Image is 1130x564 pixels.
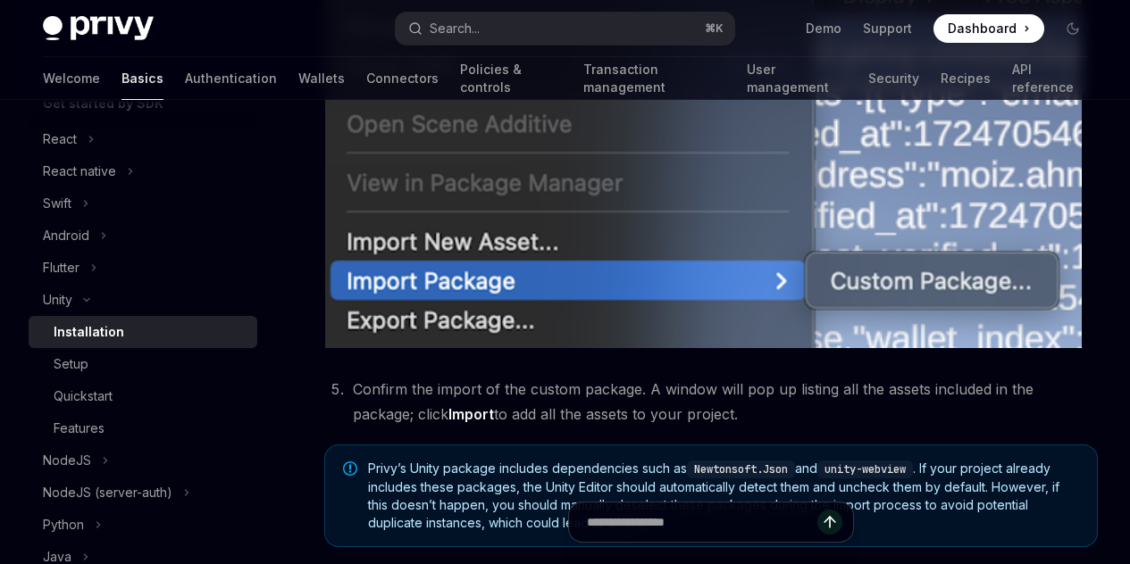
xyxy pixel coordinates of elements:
[121,57,163,100] a: Basics
[43,482,172,503] div: NodeJS (server-auth)
[366,57,439,100] a: Connectors
[29,380,257,412] a: Quickstart
[43,161,116,182] div: React native
[705,21,724,36] span: ⌘ K
[185,57,277,100] a: Authentication
[298,57,345,100] a: Wallets
[368,460,1079,532] span: Privy’s Unity package includes dependencies such as and . If your project already includes these ...
[43,129,77,150] div: React
[448,405,494,423] strong: Import
[817,460,913,478] code: unity-webview
[687,460,795,478] code: Newtonsoft.Json
[54,353,88,375] div: Setup
[43,257,80,278] div: Flutter
[868,57,919,100] a: Security
[863,20,912,37] a: Support
[948,20,1017,37] span: Dashboard
[29,412,257,444] a: Features
[29,348,257,380] a: Setup
[941,57,991,100] a: Recipes
[43,450,91,471] div: NodeJS
[1059,14,1087,43] button: Toggle dark mode
[460,57,562,100] a: Policies & controls
[1012,57,1087,100] a: API reference
[54,321,124,343] div: Installation
[43,16,154,41] img: dark logo
[583,57,724,100] a: Transaction management
[747,57,848,100] a: User management
[43,193,71,214] div: Swift
[29,316,257,348] a: Installation
[43,514,84,535] div: Python
[43,289,72,311] div: Unity
[430,18,480,39] div: Search...
[817,510,842,535] button: Send message
[933,14,1044,43] a: Dashboard
[396,12,734,45] button: Search...⌘K
[343,461,357,476] svg: Note
[806,20,841,37] a: Demo
[43,57,100,100] a: Welcome
[347,377,1098,427] li: Confirm the import of the custom package. A window will pop up listing all the assets included in...
[54,418,105,439] div: Features
[54,386,113,407] div: Quickstart
[43,225,89,246] div: Android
